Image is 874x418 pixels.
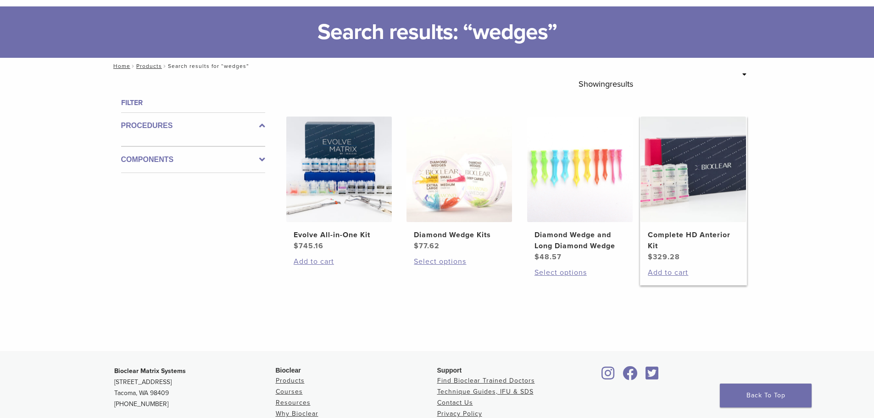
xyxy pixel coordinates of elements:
span: / [130,64,136,68]
a: Diamond Wedge and Long Diamond WedgeDiamond Wedge and Long Diamond Wedge $48.57 [527,117,634,262]
h2: Complete HD Anterior Kit [648,229,739,251]
nav: Search results for “wedges” [107,58,768,74]
img: Evolve All-in-One Kit [286,117,392,222]
img: Complete HD Anterior Kit [640,117,746,222]
label: Components [121,154,265,165]
h2: Evolve All-in-One Kit [294,229,384,240]
a: Add to cart: “Complete HD Anterior Kit” [648,267,739,278]
h4: Filter [121,97,265,108]
h2: Diamond Wedge Kits [414,229,505,240]
bdi: 48.57 [534,252,562,262]
img: Diamond Wedge and Long Diamond Wedge [527,117,633,222]
p: [STREET_ADDRESS] Tacoma, WA 98409 [PHONE_NUMBER] [114,366,276,410]
span: Support [437,367,462,374]
a: Find Bioclear Trained Doctors [437,377,535,385]
bdi: 77.62 [414,241,440,251]
span: $ [294,241,299,251]
a: Technique Guides, IFU & SDS [437,388,534,396]
span: $ [648,252,653,262]
a: Home [111,63,130,69]
a: Diamond Wedge KitsDiamond Wedge Kits $77.62 [406,117,513,251]
span: $ [414,241,419,251]
a: Complete HD Anterior KitComplete HD Anterior Kit $329.28 [640,117,747,262]
a: Select options for “Diamond Wedge and Long Diamond Wedge” [534,267,625,278]
img: Diamond Wedge Kits [406,117,512,222]
a: Privacy Policy [437,410,482,418]
span: / [162,64,168,68]
span: $ [534,252,540,262]
h2: Diamond Wedge and Long Diamond Wedge [534,229,625,251]
a: Evolve All-in-One KitEvolve All-in-One Kit $745.16 [286,117,393,251]
a: Products [136,63,162,69]
p: Showing results [579,74,633,94]
a: Products [276,377,305,385]
bdi: 329.28 [648,252,680,262]
strong: Bioclear Matrix Systems [114,367,186,375]
bdi: 745.16 [294,241,323,251]
a: Bioclear [620,372,641,381]
a: Why Bioclear [276,410,318,418]
a: Bioclear [643,372,662,381]
a: Contact Us [437,399,473,407]
a: Resources [276,399,311,407]
a: Add to cart: “Evolve All-in-One Kit” [294,256,384,267]
span: Bioclear [276,367,301,374]
a: Select options for “Diamond Wedge Kits” [414,256,505,267]
label: Procedures [121,120,265,131]
a: Bioclear [599,372,618,381]
a: Back To Top [720,384,812,407]
a: Courses [276,388,303,396]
